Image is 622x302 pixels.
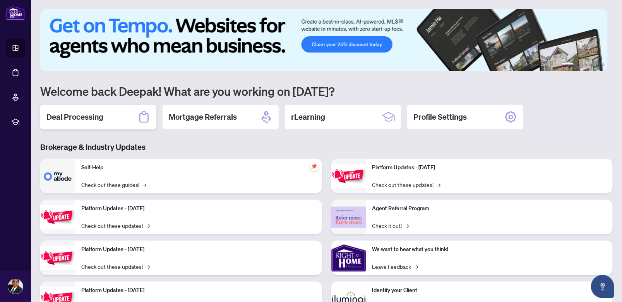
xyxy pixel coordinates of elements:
[81,286,316,295] p: Platform Updates - [DATE]
[40,159,75,193] img: Self-Help
[6,6,25,20] img: logo
[372,262,418,271] a: Leave Feedback→
[602,63,605,66] button: 6
[81,245,316,254] p: Platform Updates - [DATE]
[437,180,441,189] span: →
[596,63,599,66] button: 5
[372,286,607,295] p: Identify your Client
[291,112,325,122] h2: rLearning
[142,180,146,189] span: →
[146,221,150,230] span: →
[372,180,441,189] a: Check out these updates!→
[81,180,146,189] a: Check out these guides!→
[583,63,586,66] button: 3
[40,142,613,153] h3: Brokerage & Industry Updates
[372,245,607,254] p: We want to hear what you think!
[405,221,409,230] span: →
[415,262,418,271] span: →
[81,262,150,271] a: Check out these updates!→
[40,84,613,98] h1: Welcome back Deepak! What are you working on [DATE]?
[591,275,614,298] button: Open asap
[372,163,607,172] p: Platform Updates - [DATE]
[331,164,366,188] img: Platform Updates - June 23, 2025
[589,63,593,66] button: 4
[81,163,316,172] p: Self-Help
[310,162,319,171] span: pushpin
[81,221,150,230] a: Check out these updates!→
[372,221,409,230] a: Check it out!→
[40,205,75,229] img: Platform Updates - September 16, 2025
[146,262,150,271] span: →
[562,63,574,66] button: 1
[40,246,75,270] img: Platform Updates - July 21, 2025
[413,112,467,122] h2: Profile Settings
[81,204,316,213] p: Platform Updates - [DATE]
[331,241,366,275] img: We want to hear what you think!
[46,112,103,122] h2: Deal Processing
[8,279,23,294] img: Profile Icon
[169,112,237,122] h2: Mortgage Referrals
[372,204,607,213] p: Agent Referral Program
[577,63,580,66] button: 2
[40,9,607,71] img: Slide 0
[331,207,366,228] img: Agent Referral Program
